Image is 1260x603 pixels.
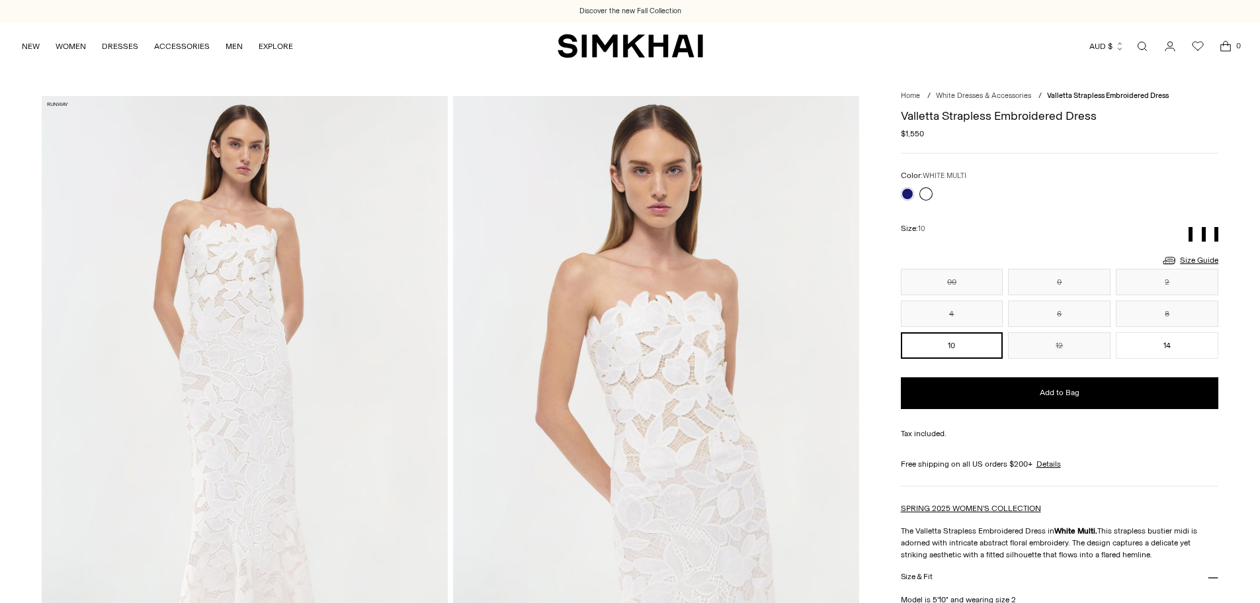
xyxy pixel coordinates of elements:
a: Size Guide [1161,252,1218,269]
button: Size & Fit [901,561,1219,594]
button: 0 [1008,269,1111,295]
a: Details [1036,458,1061,470]
a: MEN [226,32,243,61]
a: Go to the account page [1157,33,1183,60]
a: Discover the new Fall Collection [579,6,681,17]
h3: Size & Fit [901,573,933,581]
a: White Dresses & Accessories [936,91,1031,100]
a: ACCESSORIES [154,32,210,61]
button: 14 [1116,332,1218,359]
div: Free shipping on all US orders $200+ [901,458,1219,470]
button: 8 [1116,301,1218,327]
h1: Valletta Strapless Embroidered Dress [901,110,1219,122]
span: Valletta Strapless Embroidered Dress [1047,91,1169,100]
label: Color: [901,169,966,182]
a: Open cart modal [1212,33,1239,60]
button: 2 [1116,269,1218,295]
div: / [927,91,931,102]
a: WOMEN [56,32,86,61]
a: EXPLORE [259,32,293,61]
span: $1,550 [901,128,924,140]
a: Home [901,91,920,100]
button: 6 [1008,301,1111,327]
strong: White Multi. [1054,526,1097,535]
a: NEW [22,32,40,61]
a: DRESSES [102,32,138,61]
a: Open search modal [1129,33,1155,60]
span: 10 [918,224,925,233]
button: AUD $ [1089,32,1124,61]
button: 00 [901,269,1003,295]
button: 10 [901,332,1003,359]
span: WHITE MULTI [923,171,966,180]
label: Size: [901,222,925,235]
nav: breadcrumbs [901,91,1219,102]
span: 0 [1232,40,1244,52]
div: Tax included. [901,428,1219,440]
p: The Valletta Strapless Embroidered Dress in This strapless bustier midi is adorned with intricate... [901,525,1219,561]
button: Add to Bag [901,377,1219,409]
button: 12 [1008,332,1111,359]
a: SPRING 2025 WOMEN'S COLLECTION [901,504,1041,513]
span: Add to Bag [1040,387,1079,398]
button: 4 [901,301,1003,327]
a: Wishlist [1185,33,1211,60]
a: SIMKHAI [558,33,703,59]
div: / [1038,91,1042,102]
